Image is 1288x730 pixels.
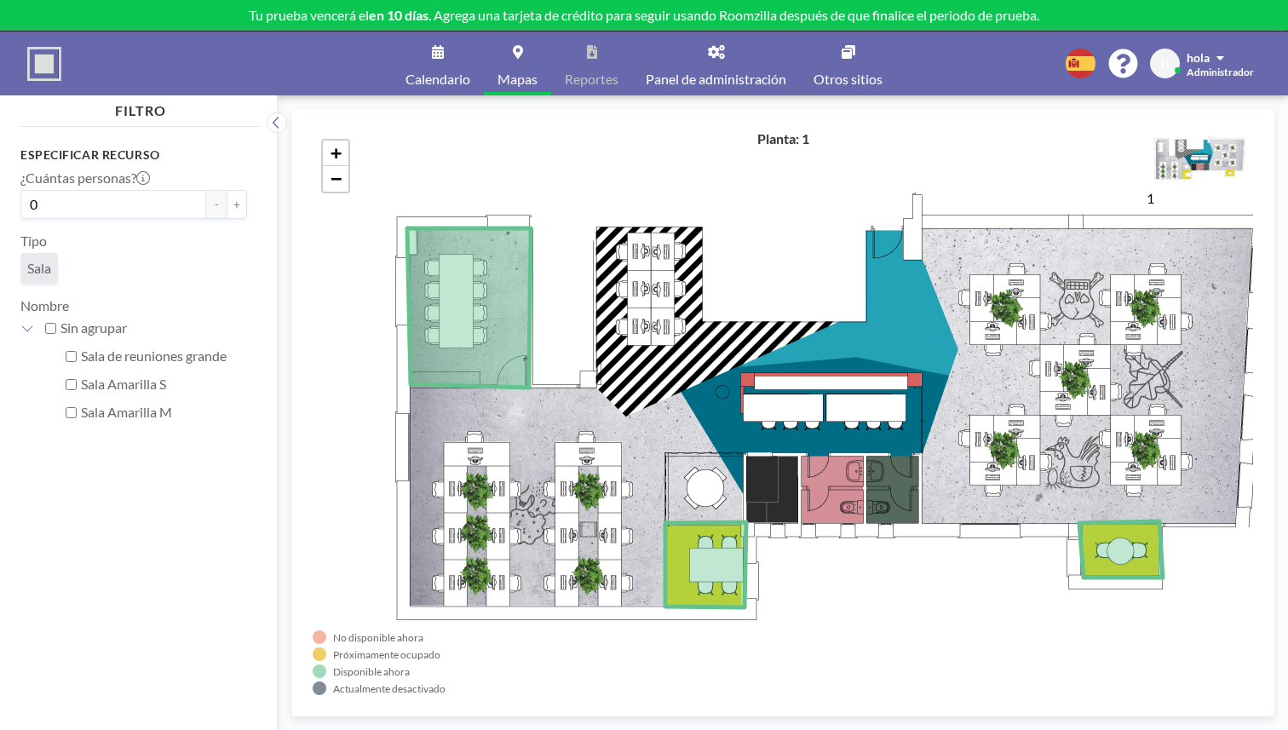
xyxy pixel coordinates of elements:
[632,32,800,95] a: Panel de administración
[20,233,47,250] label: Tipo
[333,682,446,695] div: Actualmente desactivado
[497,72,538,86] span: Mapas
[206,190,227,219] button: -
[20,297,69,313] label: Nombre
[60,319,247,336] label: Sin agrupar
[757,130,809,147] h4: Planta: 1
[814,72,883,86] span: Otros sitios
[1160,56,1170,72] span: H
[369,7,428,23] b: en 10 días
[333,665,410,678] div: Disponible ahora
[323,141,348,166] a: Zoom in
[227,190,247,219] button: +
[323,166,348,192] a: Zoom out
[27,260,51,276] span: Sala
[1187,50,1210,65] span: hola
[392,32,484,95] a: Calendario
[333,631,423,644] div: No disponible ahora
[331,142,342,164] span: +
[405,72,470,86] span: Calendario
[333,648,440,661] div: Próximamente ocupado
[331,168,342,189] span: −
[1147,190,1154,206] label: 1
[81,404,247,421] label: Sala Amarilla M
[1187,66,1254,78] span: Administrador
[484,32,551,95] a: Mapas
[646,72,786,86] span: Panel de administración
[81,376,247,393] label: Sala Amarilla S
[1147,130,1253,187] img: 090430091581d4631f939019bbb01169.png
[27,47,61,81] img: organization-logo
[551,32,632,95] a: Reportes
[20,95,261,119] h4: FILTRO
[800,32,896,95] a: Otros sitios
[20,170,150,187] label: ¿Cuántas personas?
[20,147,247,163] h3: Especificar recurso
[81,348,247,365] label: Sala de reuniones grande
[565,72,618,86] span: Reportes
